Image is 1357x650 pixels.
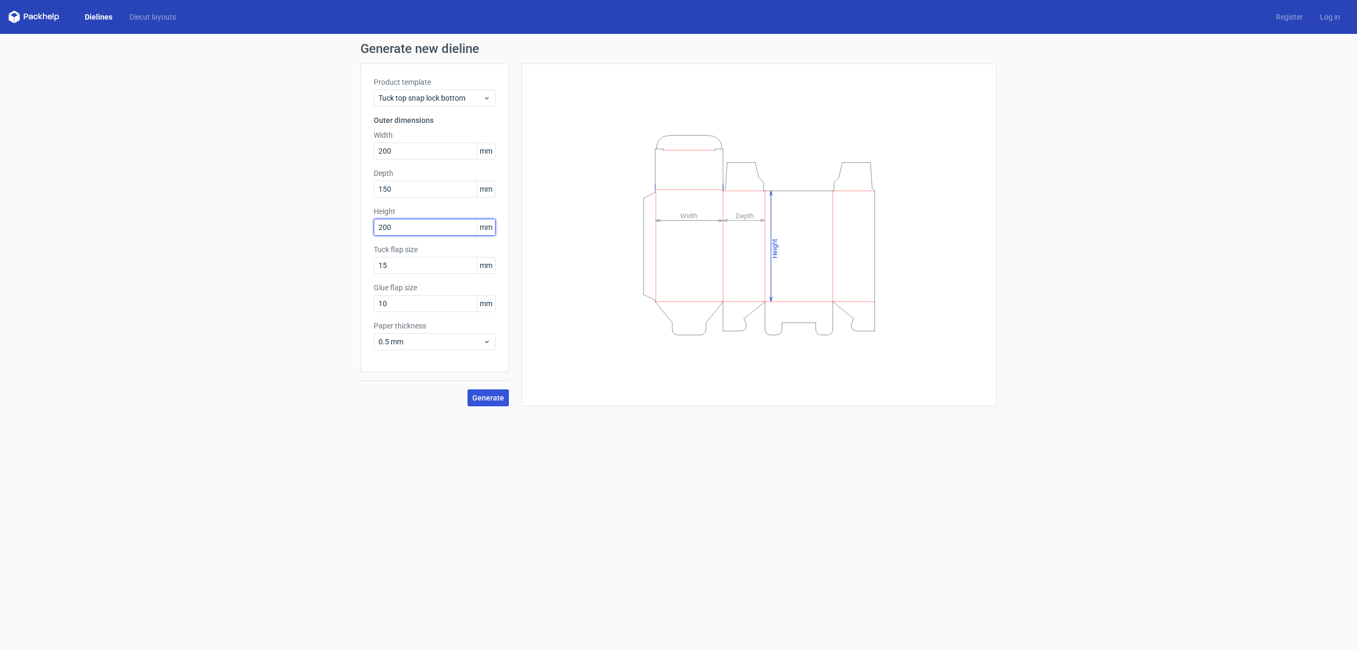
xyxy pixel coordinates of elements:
a: Register [1267,12,1311,22]
tspan: Height [771,238,779,258]
h3: Outer dimensions [374,115,496,126]
button: Generate [468,389,509,406]
h1: Generate new dieline [360,42,997,55]
label: Glue flap size [374,282,496,293]
span: mm [477,181,495,197]
span: Generate [472,394,504,402]
a: Diecut layouts [121,12,184,22]
a: Log in [1311,12,1349,22]
label: Width [374,130,496,140]
label: Tuck flap size [374,244,496,255]
span: Tuck top snap lock bottom [378,93,483,103]
label: Product template [374,77,496,87]
a: Dielines [76,12,121,22]
span: 0.5 mm [378,336,483,347]
span: mm [477,296,495,311]
span: mm [477,219,495,235]
span: mm [477,143,495,159]
span: mm [477,257,495,273]
label: Height [374,206,496,217]
tspan: Depth [736,211,754,219]
tspan: Width [680,211,698,219]
label: Paper thickness [374,320,496,331]
label: Depth [374,168,496,179]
